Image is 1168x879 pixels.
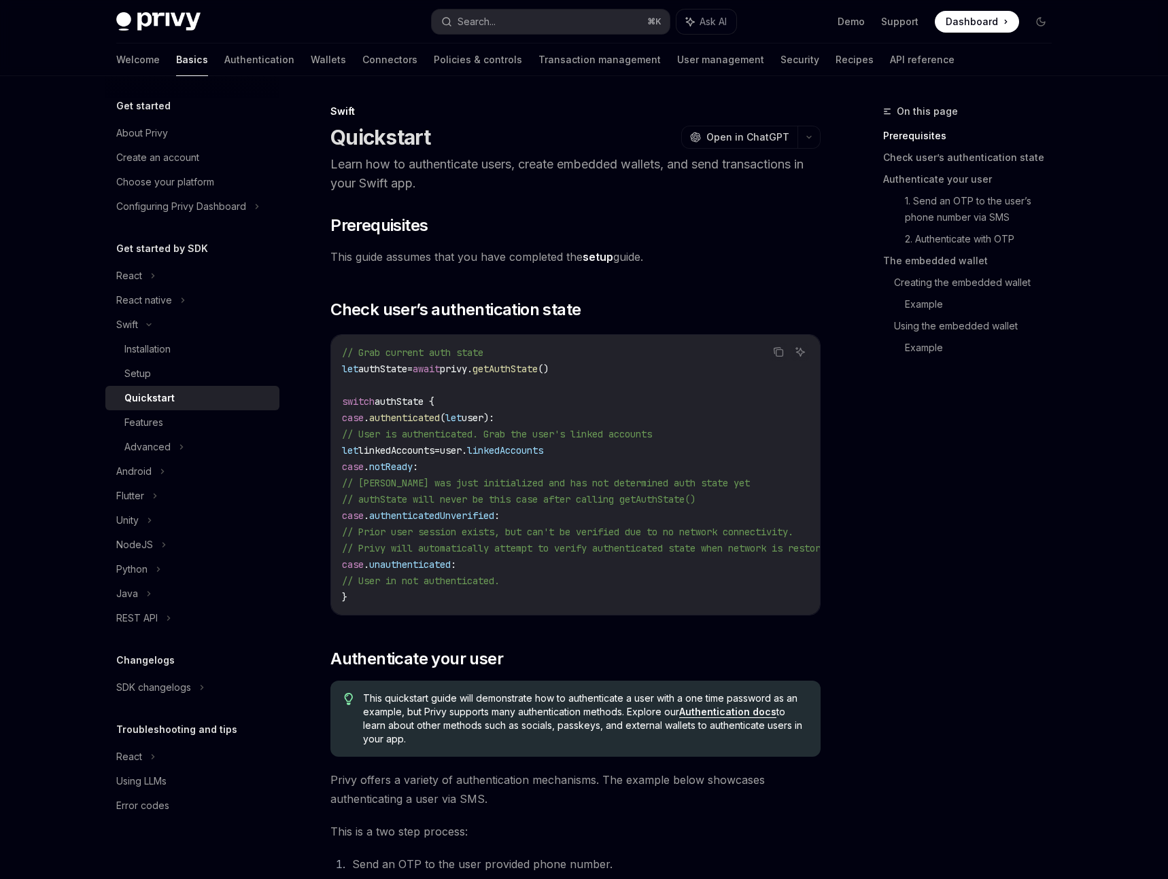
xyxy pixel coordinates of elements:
[700,15,727,29] span: Ask AI
[330,247,821,266] span: This guide assumes that you have completed the guide.
[676,10,736,34] button: Ask AI
[116,512,139,528] div: Unity
[679,706,776,718] a: Authentication docs
[494,509,500,522] span: :
[375,395,434,408] span: authState {
[432,10,670,34] button: Search...⌘K
[677,43,764,76] a: User management
[116,652,175,668] h5: Changelogs
[116,198,246,215] div: Configuring Privy Dashboard
[883,168,1063,190] a: Authenticate your user
[105,145,279,170] a: Create an account
[342,346,483,359] span: // Grab current auth state
[583,250,613,264] a: setup
[364,558,369,571] span: .
[434,43,522,76] a: Policies & controls
[935,11,1019,33] a: Dashboard
[342,526,793,538] span: // Prior user session exists, but can't be verified due to no network connectivity.
[176,43,208,76] a: Basics
[116,149,199,166] div: Create an account
[358,363,407,375] span: authState
[124,365,151,382] div: Setup
[116,98,171,114] h5: Get started
[342,395,375,408] span: switch
[445,412,462,424] span: let
[342,363,358,375] span: let
[883,125,1063,147] a: Prerequisites
[342,575,500,587] span: // User in not authenticated.
[105,793,279,818] a: Error codes
[330,215,428,236] span: Prerequisites
[342,428,652,440] span: // User is authenticated. Grab the user's linked accounts
[116,12,201,31] img: dark logo
[116,174,214,190] div: Choose your platform
[462,412,489,424] span: user)
[681,126,797,149] button: Open in ChatGPT
[407,363,413,375] span: =
[770,343,787,361] button: Copy the contents from the code block
[342,591,347,603] span: }
[105,337,279,361] a: Installation
[905,337,1063,359] a: Example
[883,250,1063,272] a: The embedded wallet
[116,749,142,765] div: React
[342,558,364,571] span: case
[105,361,279,386] a: Setup
[369,509,494,522] span: authenticatedUnverified
[342,509,364,522] span: case
[105,410,279,435] a: Features
[224,43,294,76] a: Authentication
[124,341,171,357] div: Installation
[116,561,148,577] div: Python
[116,240,208,257] h5: Get started by SDK
[116,125,168,141] div: About Privy
[791,343,809,361] button: Ask AI
[905,293,1063,315] a: Example
[538,363,549,375] span: ()
[330,299,581,321] span: Check user’s authentication state
[897,103,958,120] span: On this page
[105,386,279,410] a: Quickstart
[369,558,451,571] span: unauthenticated
[881,15,918,29] a: Support
[116,463,152,480] div: Android
[413,363,440,375] span: await
[364,412,369,424] span: .
[538,43,661,76] a: Transaction management
[894,272,1063,293] a: Creating the embedded wallet
[905,190,1063,228] a: 1. Send an OTP to the user’s phone number via SMS
[342,493,695,505] span: // authState will never be this case after calling getAuthState()
[116,797,169,814] div: Error codes
[358,444,434,456] span: linkedAccounts
[344,693,354,705] svg: Tip
[883,147,1063,168] a: Check user’s authentication state
[116,43,160,76] a: Welcome
[905,228,1063,250] a: 2. Authenticate with OTP
[116,679,191,696] div: SDK changelogs
[369,461,413,473] span: notReady
[342,444,358,456] span: let
[330,105,821,118] div: Swift
[116,721,237,738] h5: Troubleshooting and tips
[116,317,138,333] div: Swift
[451,558,456,571] span: :
[330,155,821,193] p: Learn how to authenticate users, create embedded wallets, and send transactions in your Swift app.
[116,488,144,504] div: Flutter
[116,610,158,626] div: REST API
[647,16,662,27] span: ⌘ K
[105,769,279,793] a: Using LLMs
[330,125,431,149] h1: Quickstart
[311,43,346,76] a: Wallets
[473,363,538,375] span: getAuthState
[458,14,496,30] div: Search...
[124,414,163,431] div: Features
[440,412,445,424] span: (
[894,315,1063,337] a: Using the embedded wallet
[342,477,750,489] span: // [PERSON_NAME] was just initialized and has not determined auth state yet
[838,15,865,29] a: Demo
[946,15,998,29] span: Dashboard
[116,268,142,284] div: React
[467,444,543,456] span: linkedAccounts
[1030,11,1052,33] button: Toggle dark mode
[362,43,417,76] a: Connectors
